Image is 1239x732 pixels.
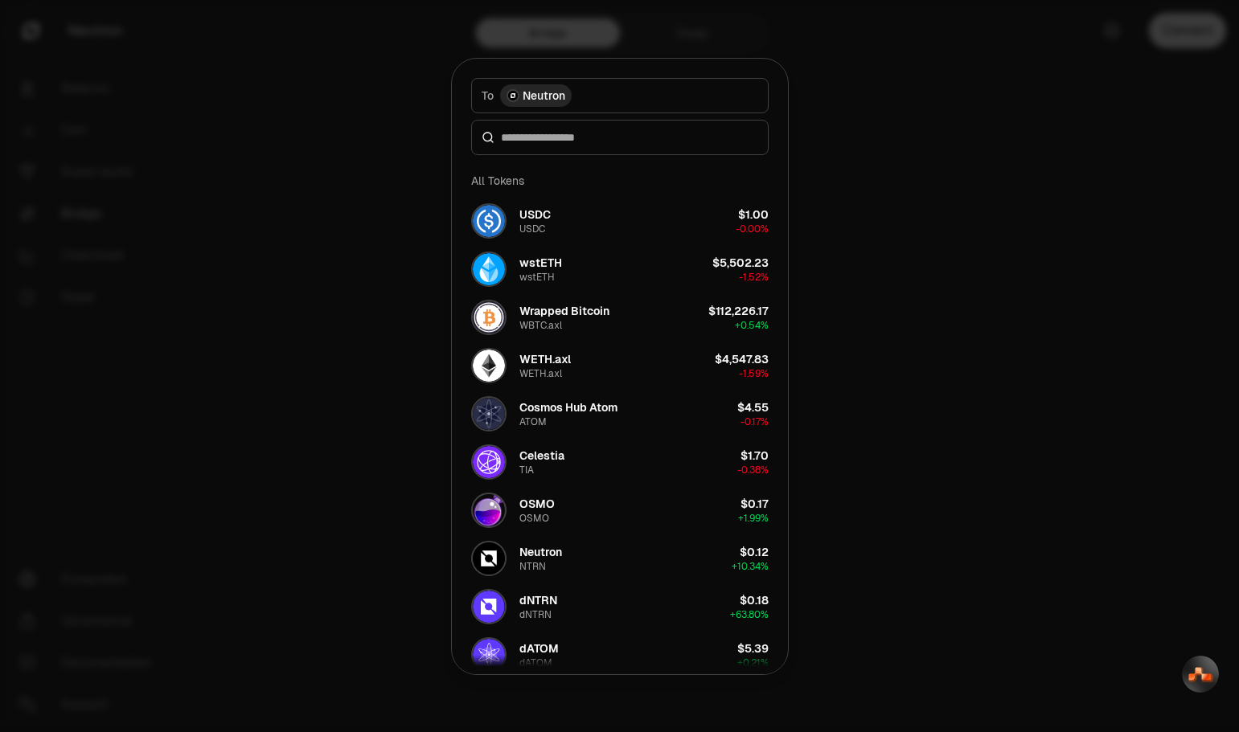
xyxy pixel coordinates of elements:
[741,415,769,428] span: -0.17%
[519,207,551,223] div: USDC
[519,271,555,284] div: wstETH
[519,351,571,367] div: WETH.axl
[473,350,505,382] img: WETH.axl Logo
[735,319,769,332] span: + 0.54%
[462,197,778,245] button: USDC LogoUSDCUSDC$1.00-0.00%
[473,542,505,575] img: NTRN Logo
[462,341,778,390] button: WETH.axl LogoWETH.axlWETH.axl$4,547.83-1.59%
[732,560,769,573] span: + 10.34%
[738,512,769,525] span: + 1.99%
[462,165,778,197] div: All Tokens
[462,438,778,486] button: TIA LogoCelestiaTIA$1.70-0.38%
[737,464,769,476] span: -0.38%
[737,640,769,656] div: $5.39
[519,544,562,560] div: Neutron
[519,415,547,428] div: ATOM
[519,496,555,512] div: OSMO
[519,560,546,573] div: NTRN
[462,631,778,679] button: dATOM LogodATOMdATOM$5.39+0.21%
[473,591,505,623] img: dNTRN Logo
[519,608,552,621] div: dNTRN
[519,303,609,319] div: Wrapped Bitcoin
[473,494,505,526] img: OSMO Logo
[519,656,552,669] div: dATOM
[519,255,562,271] div: wstETH
[741,448,769,464] div: $1.70
[519,640,559,656] div: dATOM
[523,88,565,104] span: Neutron
[736,223,769,235] span: -0.00%
[471,78,769,113] button: ToNeutron LogoNeutron
[519,319,562,332] div: WBTC.axl
[740,592,769,608] div: $0.18
[715,351,769,367] div: $4,547.83
[519,592,557,608] div: dNTRN
[738,207,769,223] div: $1.00
[462,390,778,438] button: ATOM LogoCosmos Hub AtomATOM$4.55-0.17%
[508,91,518,100] img: Neutron Logo
[462,583,778,631] button: dNTRN LogodNTRNdNTRN$0.18+63.80%
[737,656,769,669] span: + 0.21%
[519,464,534,476] div: TIA
[708,303,769,319] div: $112,226.17
[519,399,617,415] div: Cosmos Hub Atom
[462,486,778,534] button: OSMO LogoOSMOOSMO$0.17+1.99%
[473,639,505,671] img: dATOM Logo
[519,512,549,525] div: OSMO
[519,448,564,464] div: Celestia
[473,205,505,237] img: USDC Logo
[519,223,545,235] div: USDC
[737,399,769,415] div: $4.55
[739,367,769,380] span: -1.59%
[740,544,769,560] div: $0.12
[462,293,778,341] button: WBTC.axl LogoWrapped BitcoinWBTC.axl$112,226.17+0.54%
[741,496,769,512] div: $0.17
[712,255,769,271] div: $5,502.23
[473,398,505,430] img: ATOM Logo
[462,534,778,583] button: NTRN LogoNeutronNTRN$0.12+10.34%
[473,301,505,333] img: WBTC.axl Logo
[730,608,769,621] span: + 63.80%
[482,88,494,104] span: To
[473,446,505,478] img: TIA Logo
[473,253,505,285] img: wstETH Logo
[462,245,778,293] button: wstETH LogowstETHwstETH$5,502.23-1.52%
[519,367,562,380] div: WETH.axl
[739,271,769,284] span: -1.52%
